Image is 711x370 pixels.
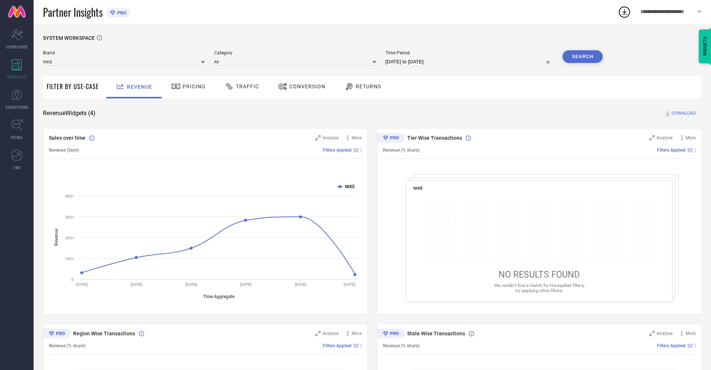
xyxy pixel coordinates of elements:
span: SUGGESTIONS [6,104,28,110]
div: Premium [377,133,405,144]
text: [DATE] [76,282,88,287]
span: Partner Insights [43,4,103,20]
svg: Zoom [315,331,321,336]
tspan: Time Aggregate [203,294,235,299]
span: Analyse [322,331,339,336]
span: TRENDS [10,135,23,140]
text: [DATE] [344,282,355,287]
span: Revenue (% share) [383,148,420,153]
span: Pricing [183,83,206,89]
span: Returns [356,83,381,89]
span: More [352,135,362,140]
span: More [352,331,362,336]
div: Premium [43,329,71,340]
span: Filters Applied [657,343,686,348]
span: Filters Applied [657,148,686,153]
span: DOWNLOAD [671,110,696,117]
text: [DATE] [295,282,306,287]
span: We couldn’t find a match for the applied filters, try applying other filters. [494,283,584,293]
span: Tier Wise Transactions [407,135,462,141]
span: Analyse [657,135,673,140]
span: Revenue (% share) [383,343,420,348]
div: Premium [377,329,405,340]
span: Conversion [289,83,325,89]
div: Open download list [618,5,631,19]
span: SYSTEM WORKSPACE [43,35,95,41]
span: WORKSPACE [7,74,27,80]
text: 10Cr [65,257,74,261]
text: 0 [71,278,74,282]
tspan: Revenue [54,228,59,246]
span: | [361,343,362,348]
span: PRO [115,10,127,16]
span: Filters Applied [323,343,352,348]
text: [DATE] [240,282,252,287]
span: Brand [43,50,205,56]
text: NIKE [345,184,355,189]
span: Revenue (Sum) [49,148,79,153]
span: Filter By Use-Case [47,82,99,91]
span: State Wise Transactions [407,331,465,336]
span: Category [214,50,376,56]
button: Search [562,50,603,63]
span: Revenue (% share) [49,343,85,348]
text: 30Cr [65,215,74,219]
span: FWD [13,165,21,170]
svg: Zoom [315,135,321,140]
input: Select time period [386,57,553,66]
span: | [695,148,696,153]
span: Filters Applied [323,148,352,153]
span: Revenue [127,84,152,90]
text: [DATE] [131,282,142,287]
span: More [686,331,696,336]
span: Region Wise Transactions [73,331,135,336]
span: More [686,135,696,140]
text: [DATE] [185,282,197,287]
span: Time Period [386,50,553,56]
span: Analyse [322,135,339,140]
span: Sales over time [49,135,85,141]
span: SCORECARDS [6,44,28,50]
span: Analyse [657,331,673,336]
span: Traffic [236,83,259,89]
span: NIKE [413,186,423,191]
text: 40Cr [65,194,74,198]
text: 20Cr [65,236,74,240]
svg: Zoom [649,331,655,336]
span: NO RESULTS FOUND [499,269,580,280]
span: | [695,343,696,348]
span: Revenue Widgets ( 4 ) [43,110,96,117]
svg: Zoom [649,135,655,140]
span: | [361,148,362,153]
